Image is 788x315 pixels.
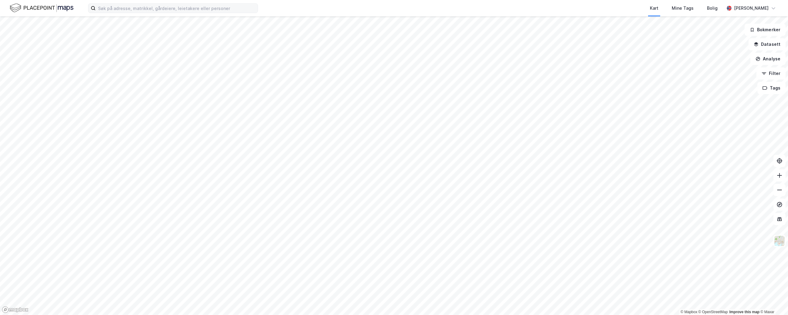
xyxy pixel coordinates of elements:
[758,286,788,315] iframe: Chat Widget
[729,310,759,314] a: Improve this map
[749,38,786,50] button: Datasett
[756,67,786,80] button: Filter
[672,5,694,12] div: Mine Tags
[745,24,786,36] button: Bokmerker
[757,82,786,94] button: Tags
[10,3,73,13] img: logo.f888ab2527a4732fd821a326f86c7f29.svg
[2,306,29,313] a: Mapbox homepage
[774,235,785,247] img: Z
[650,5,658,12] div: Kart
[734,5,769,12] div: [PERSON_NAME]
[750,53,786,65] button: Analyse
[698,310,728,314] a: OpenStreetMap
[96,4,258,13] input: Søk på adresse, matrikkel, gårdeiere, leietakere eller personer
[758,286,788,315] div: Kontrollprogram for chat
[681,310,697,314] a: Mapbox
[707,5,718,12] div: Bolig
